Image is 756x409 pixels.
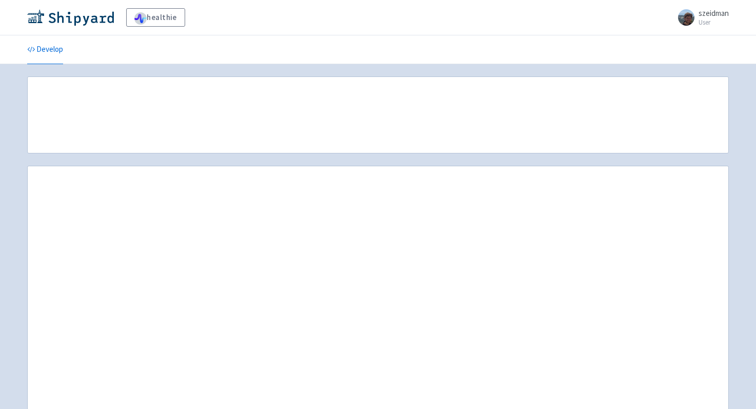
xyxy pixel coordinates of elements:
a: healthie [126,8,185,27]
img: Shipyard logo [27,9,114,26]
span: szeidman [699,8,729,18]
a: Develop [27,35,63,64]
a: szeidman User [672,9,729,26]
small: User [699,19,729,26]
